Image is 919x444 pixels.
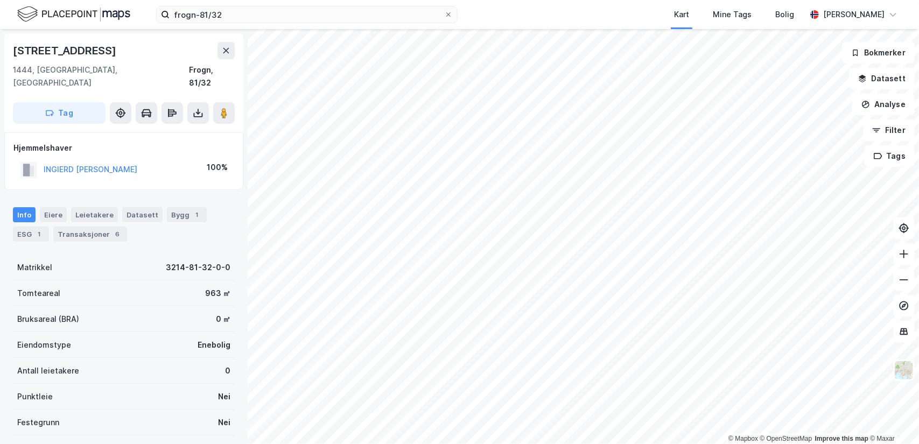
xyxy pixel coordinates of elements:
div: 0 ㎡ [216,313,230,326]
input: Søk på adresse, matrikkel, gårdeiere, leietakere eller personer [170,6,444,23]
div: Mine Tags [713,8,752,21]
div: 3214-81-32-0-0 [166,261,230,274]
div: Nei [218,416,230,429]
div: 1444, [GEOGRAPHIC_DATA], [GEOGRAPHIC_DATA] [13,64,189,89]
div: 963 ㎡ [205,287,230,300]
button: Filter [863,119,915,141]
div: Matrikkel [17,261,52,274]
div: 1 [34,229,45,239]
div: Bygg [167,207,207,222]
iframe: Chat Widget [865,392,919,444]
div: Tomteareal [17,287,60,300]
div: Datasett [122,207,163,222]
div: Nei [218,390,230,403]
div: [STREET_ADDRESS] [13,42,118,59]
div: [PERSON_NAME] [823,8,885,21]
div: Kontrollprogram for chat [865,392,919,444]
img: Z [894,360,914,380]
button: Tag [13,102,106,124]
div: Frogn, 81/32 [189,64,235,89]
div: 1 [192,209,202,220]
div: Transaksjoner [53,227,127,242]
div: Hjemmelshaver [13,142,234,154]
div: Eiendomstype [17,339,71,351]
a: Improve this map [815,435,868,442]
div: 100% [207,161,228,174]
div: Punktleie [17,390,53,403]
button: Analyse [852,94,915,115]
button: Datasett [849,68,915,89]
img: logo.f888ab2527a4732fd821a326f86c7f29.svg [17,5,130,24]
div: Leietakere [71,207,118,222]
div: Festegrunn [17,416,59,429]
div: Eiere [40,207,67,222]
div: Bolig [775,8,794,21]
div: Antall leietakere [17,364,79,377]
div: Info [13,207,36,222]
a: OpenStreetMap [760,435,812,442]
a: Mapbox [728,435,758,442]
div: Kart [674,8,689,21]
div: 0 [225,364,230,377]
div: Bruksareal (BRA) [17,313,79,326]
div: ESG [13,227,49,242]
button: Tags [865,145,915,167]
div: 6 [112,229,123,239]
div: Enebolig [198,339,230,351]
button: Bokmerker [842,42,915,64]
